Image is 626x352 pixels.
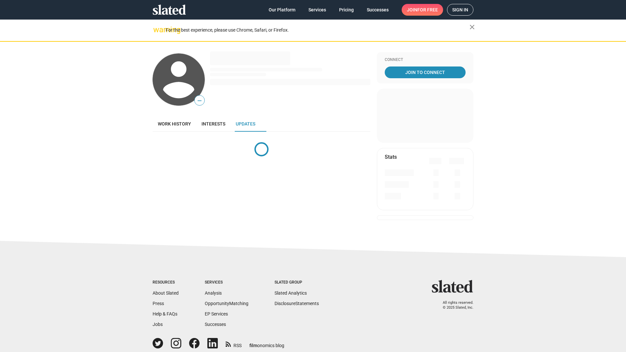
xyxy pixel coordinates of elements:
mat-card-title: Stats [385,154,397,160]
span: Services [308,4,326,16]
mat-icon: warning [153,26,161,34]
span: for free [417,4,438,16]
a: Services [303,4,331,16]
a: Updates [231,116,261,132]
a: Join To Connect [385,66,466,78]
div: Connect [385,57,466,63]
span: Work history [158,121,191,126]
div: For the best experience, please use Chrome, Safari, or Firefox. [166,26,469,35]
span: — [195,96,204,105]
span: Join [407,4,438,16]
span: film [249,343,257,348]
a: Jobs [153,322,163,327]
span: Interests [201,121,225,126]
span: Updates [236,121,255,126]
span: Successes [367,4,389,16]
a: Pricing [334,4,359,16]
div: Services [205,280,248,285]
a: EP Services [205,311,228,316]
span: Pricing [339,4,354,16]
a: Slated Analytics [275,290,307,296]
a: Work history [153,116,196,132]
a: RSS [226,339,242,349]
a: Sign in [447,4,473,16]
div: Slated Group [275,280,319,285]
div: Resources [153,280,179,285]
a: Our Platform [263,4,301,16]
a: About Slated [153,290,179,296]
a: OpportunityMatching [205,301,248,306]
a: Press [153,301,164,306]
span: Join To Connect [386,66,464,78]
mat-icon: close [468,23,476,31]
span: Sign in [452,4,468,15]
a: Analysis [205,290,222,296]
a: Successes [362,4,394,16]
a: Help & FAQs [153,311,177,316]
a: Joinfor free [402,4,443,16]
a: Interests [196,116,231,132]
a: Successes [205,322,226,327]
a: DisclosureStatements [275,301,319,306]
p: All rights reserved. © 2025 Slated, Inc. [436,301,473,310]
span: Our Platform [269,4,295,16]
a: filmonomics blog [249,337,284,349]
